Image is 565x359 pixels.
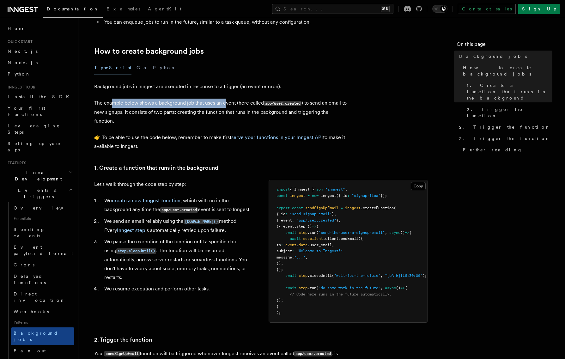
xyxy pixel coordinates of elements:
button: Local Development [5,167,74,185]
a: Fan out [11,345,74,356]
span: Direct invocation [14,291,65,303]
a: create a new Inngest function [112,198,180,204]
button: TypeScript [94,61,131,75]
span: Features [5,161,26,166]
code: [DOMAIN_NAME]() [184,219,219,224]
span: = [341,206,343,210]
a: serve your functions in your Inngest API [231,134,323,140]
span: , [334,212,336,216]
a: AgentKit [144,2,185,17]
span: Home [8,25,25,32]
span: Local Development [5,169,69,182]
button: Go [137,61,148,75]
span: { [316,224,319,228]
span: Python [8,71,31,76]
span: Next.js [8,49,38,54]
span: , [294,224,296,228]
span: ); [276,310,281,315]
span: : [285,212,288,216]
span: await [285,286,296,290]
p: 👉 To be able to use the code below, remember to make first to make it available to Inngest. [94,133,347,151]
a: Contact sales [458,4,516,14]
span: How to create background jobs [463,64,552,77]
span: "app/user.created" [296,218,336,222]
span: "do-some-work-in-the-future" [319,286,380,290]
span: }); [276,267,283,272]
span: event [285,243,296,247]
span: 2. Trigger the function [459,124,550,130]
span: step }) [296,224,312,228]
span: subject [276,249,292,253]
li: We pause the execution of the function until a specific date using . The function will be resumed... [102,237,253,282]
span: new [312,193,319,198]
span: Event payload format [14,245,73,256]
span: 2. Trigger the function [459,135,550,142]
span: Events & Triggers [5,187,69,200]
span: .run [307,230,316,235]
a: Documentation [43,2,103,18]
span: , [380,273,383,278]
span: Setting up your app [8,141,62,152]
a: 2. Trigger the function [464,104,552,121]
span: Leveraging Steps [8,123,61,135]
span: Delayed functions [14,274,46,285]
a: Crons [11,259,74,271]
button: Search...⌘K [272,4,393,14]
span: AgentKit [148,6,181,11]
a: 2. Trigger the function [94,335,152,344]
span: ); [422,273,427,278]
span: = [307,193,310,198]
a: Your first Functions [5,102,74,120]
a: Python [5,68,74,80]
span: , [380,286,383,290]
span: Inngest tour [5,85,35,90]
p: Let's walk through the code step by step: [94,180,253,189]
span: } [332,212,334,216]
span: { [409,230,411,235]
span: message: [276,255,294,259]
li: We resume execution and perform other tasks. [102,284,253,293]
a: Overview [11,202,74,214]
span: Your first Functions [8,106,45,117]
button: Toggle dark mode [432,5,447,13]
span: Examples [106,6,140,11]
span: : [281,243,283,247]
a: Sending events [11,224,74,241]
span: Patterns [11,317,74,327]
a: Install the SDK [5,91,74,102]
span: , [305,255,307,259]
span: Essentials [11,214,74,224]
span: .sleepUntil [307,273,332,278]
span: Fan out [14,348,46,353]
code: app/user.created [264,101,301,106]
span: async [385,286,396,290]
span: export [276,206,290,210]
a: Node.js [5,57,74,68]
span: ({ [358,236,363,241]
span: data [299,243,307,247]
span: => [405,230,409,235]
span: await [285,273,296,278]
span: . [296,243,299,247]
span: ( [316,230,319,235]
span: () [396,286,400,290]
span: await [290,236,301,241]
span: } [336,218,338,222]
span: 1. Create a function that runs in the background [467,82,552,101]
span: => [400,286,405,290]
span: inngest [345,206,361,210]
a: Home [5,23,74,34]
span: .clientsendEmail [323,236,358,241]
span: ; [345,187,347,192]
span: : [292,249,294,253]
span: to [276,243,281,247]
span: await [285,230,296,235]
p: The example below shows a background job that uses an event (here called ) to send an email to ne... [94,99,347,125]
a: Next.js [5,46,74,57]
code: sendSignUpEmail [104,351,140,356]
button: Copy [411,182,426,190]
span: async [389,230,400,235]
span: , [385,230,387,235]
span: "signup-flow" [352,193,380,198]
span: Install the SDK [8,94,73,99]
